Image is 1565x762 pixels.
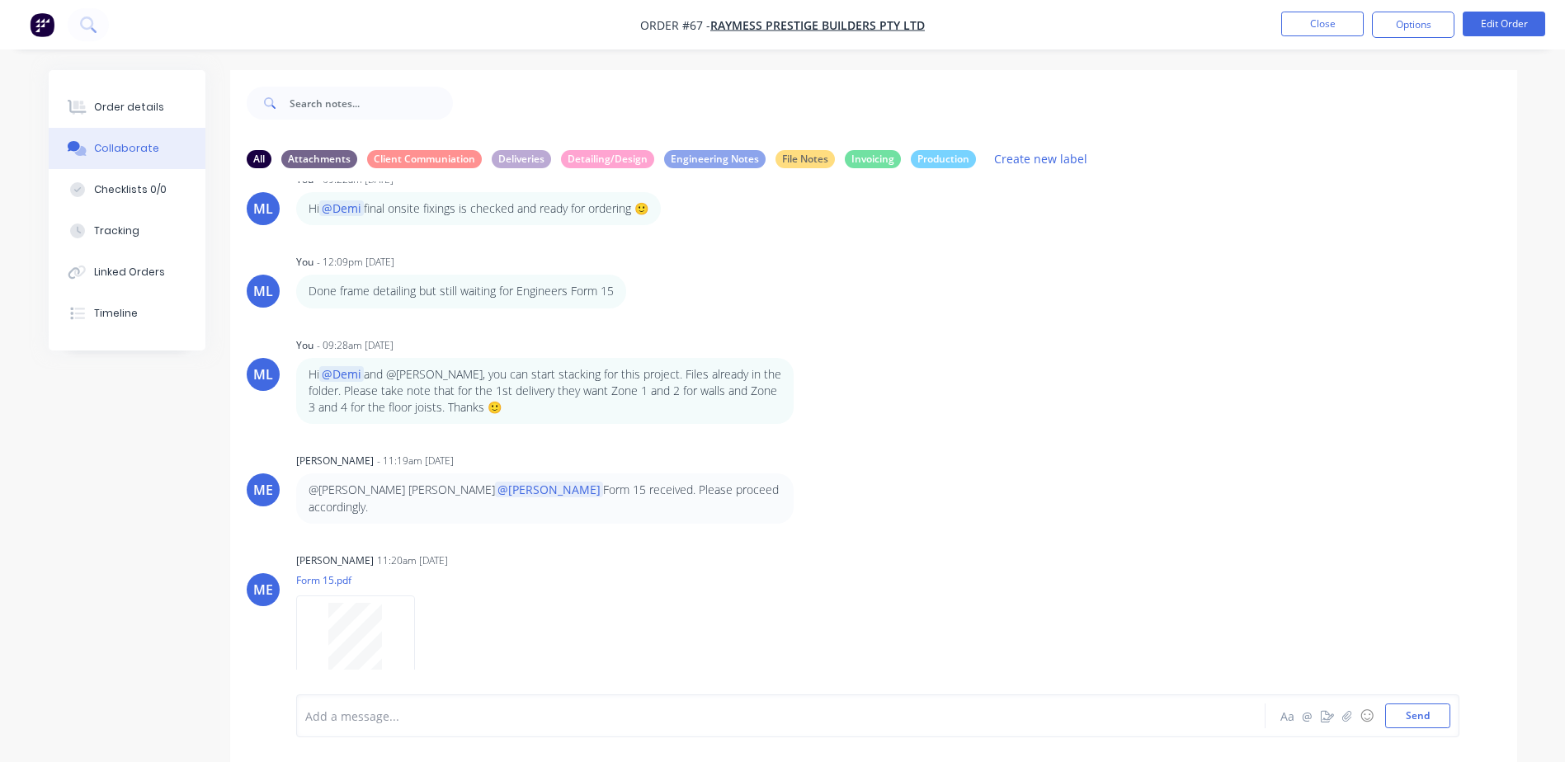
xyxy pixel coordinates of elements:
[296,454,374,468] div: [PERSON_NAME]
[49,87,205,128] button: Order details
[1298,706,1318,726] button: @
[317,255,394,270] div: - 12:09pm [DATE]
[253,480,273,500] div: ME
[296,338,313,353] div: You
[296,553,374,568] div: [PERSON_NAME]
[290,87,453,120] input: Search notes...
[317,338,394,353] div: - 09:28am [DATE]
[377,454,454,468] div: - 11:19am [DATE]
[94,182,167,197] div: Checklists 0/0
[94,141,159,156] div: Collaborate
[1278,706,1298,726] button: Aa
[30,12,54,37] img: Factory
[911,150,976,168] div: Production
[253,199,273,219] div: ML
[94,223,139,238] div: Tracking
[1463,12,1545,36] button: Edit Order
[49,169,205,210] button: Checklists 0/0
[49,128,205,169] button: Collaborate
[561,150,654,168] div: Detailing/Design
[309,200,648,217] p: Hi final onsite fixings is checked and ready for ordering 🙂
[49,252,205,293] button: Linked Orders
[640,17,710,33] span: Order #67 -
[296,573,431,587] p: Form 15.pdf
[247,150,271,168] div: All
[492,150,551,168] div: Deliveries
[495,482,603,497] span: @[PERSON_NAME]
[49,293,205,334] button: Timeline
[845,150,901,168] div: Invoicing
[319,200,364,216] span: @Demi
[986,148,1096,170] button: Create new label
[309,283,614,299] p: Done frame detailing but still waiting for Engineers Form 15
[1372,12,1454,38] button: Options
[1357,706,1377,726] button: ☺
[664,150,766,168] div: Engineering Notes
[253,281,273,301] div: ML
[309,482,781,515] p: @[PERSON_NAME] [PERSON_NAME] Form 15 received. Please proceed accordingly.
[281,150,357,168] div: Attachments
[94,306,138,321] div: Timeline
[253,580,273,600] div: ME
[710,17,925,33] a: Raymess Prestige Builders Pty Ltd
[94,100,164,115] div: Order details
[377,553,448,568] div: 11:20am [DATE]
[319,366,364,382] span: @Demi
[296,255,313,270] div: You
[49,210,205,252] button: Tracking
[94,265,165,280] div: Linked Orders
[775,150,835,168] div: File Notes
[253,365,273,384] div: ML
[367,150,482,168] div: Client Communiation
[309,366,781,416] p: Hi and @[PERSON_NAME], you can start stacking for this project. Files already in the folder. Plea...
[1281,12,1364,36] button: Close
[1385,703,1450,728] button: Send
